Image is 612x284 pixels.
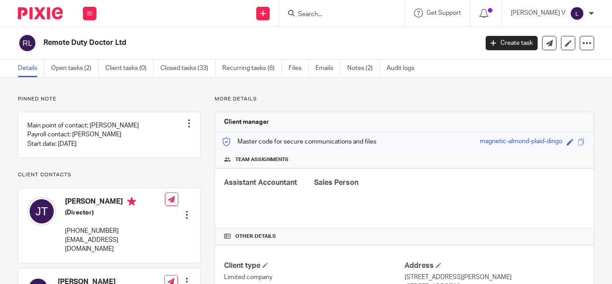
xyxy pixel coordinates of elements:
span: Sales Person [314,179,358,186]
span: Change Client type [263,262,268,268]
a: Edit client [561,36,575,50]
p: Limited company [224,273,404,282]
h4: Client type [224,261,404,271]
p: [EMAIL_ADDRESS][DOMAIN_NAME] [65,236,165,254]
input: Search [297,11,378,19]
p: [STREET_ADDRESS][PERSON_NAME] [405,273,585,282]
a: Client tasks (0) [105,60,154,77]
a: Audit logs [387,60,421,77]
h2: Remote Duty Doctor Ltd [43,38,387,48]
a: Notes (2) [347,60,380,77]
p: Client contacts [18,171,201,179]
a: Open tasks (2) [51,60,99,77]
p: [PERSON_NAME] V [511,9,565,17]
span: Copy to clipboard [578,139,585,145]
a: Emails [315,60,340,77]
span: Edit Address [436,262,441,268]
a: Send new email [542,36,556,50]
span: Get Support [427,10,461,16]
h5: (Director) [65,208,165,217]
img: svg%3E [18,34,37,52]
p: Pinned note [18,96,201,103]
span: Assistant Accountant [224,179,297,186]
span: Other details [235,233,276,240]
p: Master code for secure communications and files [222,137,376,146]
h4: Address [405,261,585,271]
h3: Client manager [224,118,269,127]
h4: [PERSON_NAME] [65,197,165,208]
div: magnetic-almond-plaid-dingo [480,137,562,147]
a: Recurring tasks (6) [222,60,282,77]
i: Primary [127,197,136,206]
img: svg%3E [570,6,584,21]
a: Closed tasks (33) [160,60,215,77]
img: Pixie [18,7,63,19]
span: Edit code [567,139,573,145]
p: [PHONE_NUMBER] [65,227,165,236]
a: Files [289,60,309,77]
p: More details [215,96,594,103]
img: svg%3E [27,197,56,226]
a: Create task [486,36,538,50]
span: Team assignments [235,156,289,163]
a: Details [18,60,44,77]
